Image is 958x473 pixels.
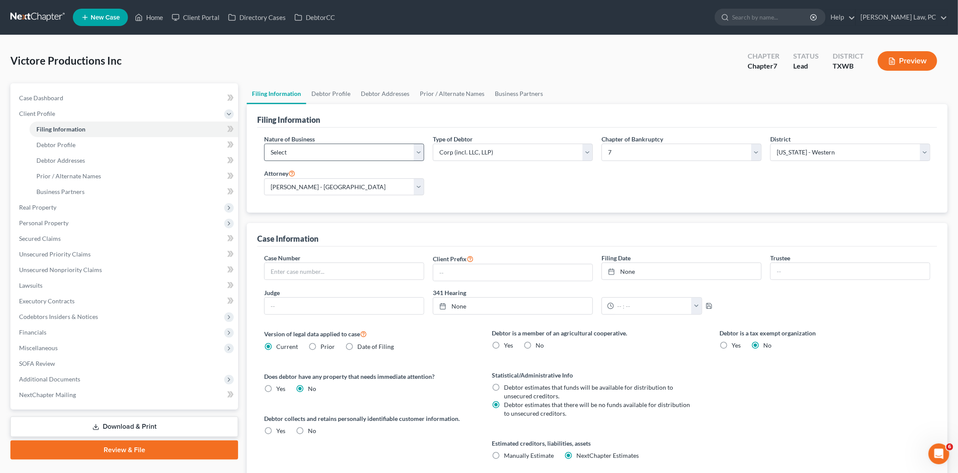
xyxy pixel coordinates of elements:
[433,298,592,314] a: None
[29,122,238,137] a: Filing Information
[504,342,513,349] span: Yes
[770,253,790,263] label: Trustee
[264,168,295,178] label: Attorney
[131,10,167,25] a: Home
[833,51,864,61] div: District
[36,125,85,133] span: Filing Information
[12,231,238,246] a: Secured Claims
[19,110,55,117] span: Client Profile
[929,443,949,464] iframe: Intercom live chat
[264,253,301,263] label: Case Number
[433,135,473,144] label: Type of Debtor
[276,427,285,434] span: Yes
[167,10,224,25] a: Client Portal
[91,14,120,21] span: New Case
[576,452,639,459] span: NextChapter Estimates
[492,439,702,448] label: Estimated creditors, liabilities, assets
[19,297,75,305] span: Executory Contracts
[308,427,316,434] span: No
[36,188,85,195] span: Business Partners
[602,135,663,144] label: Chapter of Bankruptcy
[19,391,76,398] span: NextChapter Mailing
[826,10,855,25] a: Help
[504,452,554,459] span: Manually Estimate
[492,328,702,338] label: Debtor is a member of an agricultural cooperative.
[276,343,298,350] span: Current
[19,344,58,351] span: Miscellaneous
[12,387,238,403] a: NextChapter Mailing
[878,51,937,71] button: Preview
[12,356,238,371] a: SOFA Review
[433,264,592,281] input: --
[614,298,692,314] input: -- : --
[19,282,43,289] span: Lawsuits
[19,360,55,367] span: SOFA Review
[264,372,474,381] label: Does debtor have any property that needs immediate attention?
[306,83,356,104] a: Debtor Profile
[29,184,238,200] a: Business Partners
[732,342,741,349] span: Yes
[10,440,238,460] a: Review & File
[36,157,85,164] span: Debtor Addresses
[771,263,930,279] input: --
[19,235,61,242] span: Secured Claims
[602,263,761,279] a: None
[793,51,819,61] div: Status
[748,61,779,71] div: Chapter
[492,371,702,380] label: Statistical/Administrative Info
[504,384,673,400] span: Debtor estimates that funds will be available for distribution to unsecured creditors.
[856,10,947,25] a: [PERSON_NAME] Law, PC
[19,313,98,320] span: Codebtors Insiders & Notices
[247,83,306,104] a: Filing Information
[36,172,101,180] span: Prior / Alternate Names
[602,253,631,263] label: Filing Date
[19,250,91,258] span: Unsecured Priority Claims
[36,141,75,148] span: Debtor Profile
[833,61,864,71] div: TXWB
[19,328,46,336] span: Financials
[264,135,315,144] label: Nature of Business
[356,83,415,104] a: Debtor Addresses
[276,385,285,392] span: Yes
[415,83,490,104] a: Prior / Alternate Names
[10,417,238,437] a: Download & Print
[732,9,811,25] input: Search by name...
[265,263,424,279] input: Enter case number...
[490,83,548,104] a: Business Partners
[19,94,63,102] span: Case Dashboard
[29,137,238,153] a: Debtor Profile
[433,253,474,264] label: Client Prefix
[793,61,819,71] div: Lead
[19,266,102,273] span: Unsecured Nonpriority Claims
[357,343,394,350] span: Date of Filing
[770,135,791,144] label: District
[748,51,779,61] div: Chapter
[308,385,316,392] span: No
[720,328,930,338] label: Debtor is a tax exempt organization
[504,401,690,417] span: Debtor estimates that there will be no funds available for distribution to unsecured creditors.
[290,10,339,25] a: DebtorCC
[764,342,772,349] span: No
[10,54,121,67] span: Victore Productions Inc
[224,10,290,25] a: Directory Cases
[19,219,69,227] span: Personal Property
[29,168,238,184] a: Prior / Alternate Names
[946,443,953,450] span: 6
[536,342,544,349] span: No
[12,246,238,262] a: Unsecured Priority Claims
[264,288,280,297] label: Judge
[257,115,320,125] div: Filing Information
[19,375,80,383] span: Additional Documents
[12,90,238,106] a: Case Dashboard
[12,293,238,309] a: Executory Contracts
[773,62,777,70] span: 7
[12,262,238,278] a: Unsecured Nonpriority Claims
[428,288,766,297] label: 341 Hearing
[19,204,56,211] span: Real Property
[12,278,238,293] a: Lawsuits
[264,328,474,339] label: Version of legal data applied to case
[257,233,318,244] div: Case Information
[264,414,474,423] label: Debtor collects and retains personally identifiable customer information.
[265,298,424,314] input: --
[320,343,335,350] span: Prior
